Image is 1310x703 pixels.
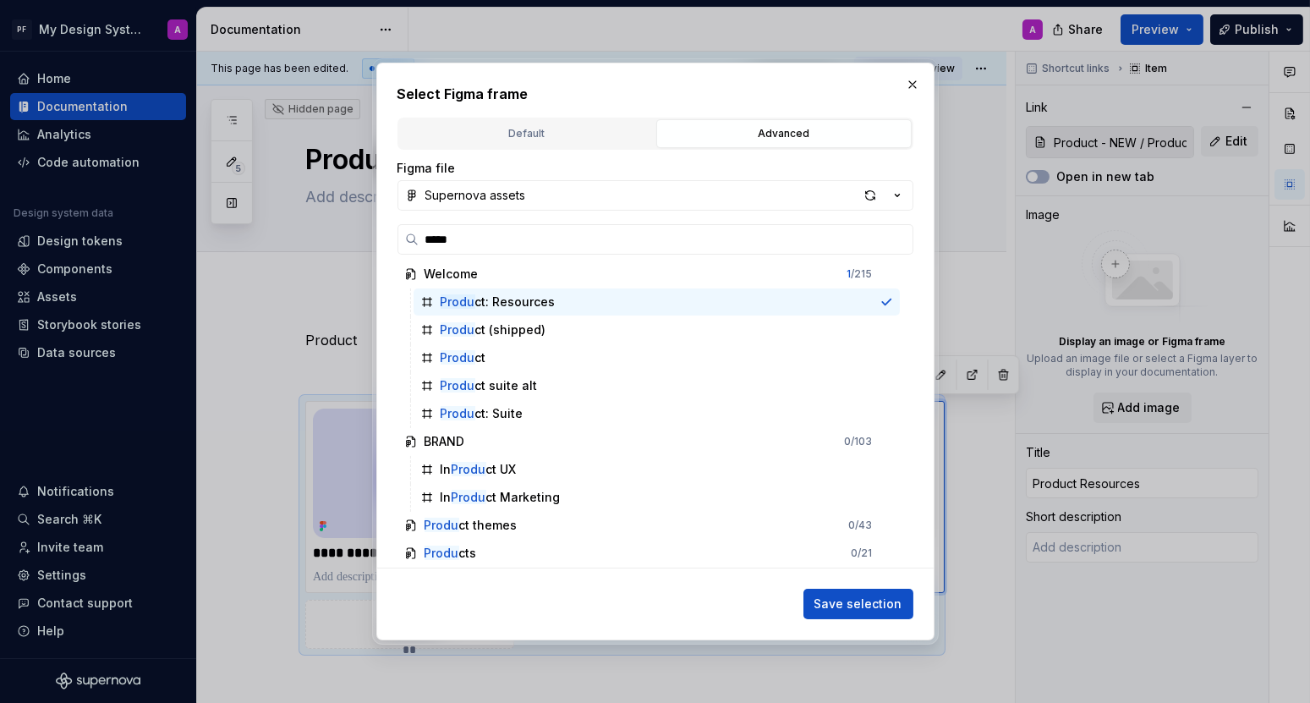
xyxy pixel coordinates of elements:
span: 1 [847,267,852,280]
div: ct: Suite [441,405,523,422]
mark: Produ [452,462,486,476]
mark: Produ [452,490,486,504]
div: ct [441,349,486,366]
div: ct themes [425,517,518,534]
mark: Produ [441,378,475,393]
mark: Produ [441,322,475,337]
mark: Produ [441,294,475,309]
div: Advanced [662,125,906,142]
span: Save selection [814,596,902,612]
label: Figma file [397,160,456,177]
div: ct: Resources [441,294,556,310]
div: ct (shipped) [441,321,546,338]
div: BRAND [425,433,465,450]
mark: Produ [441,350,475,365]
div: / 215 [847,267,873,281]
h2: Select Figma frame [397,84,913,104]
div: 0 / 43 [849,519,873,532]
div: cts [425,545,477,562]
div: 0 / 21 [852,546,873,560]
div: Supernova assets [425,187,526,204]
button: Save selection [803,589,913,619]
div: ct suite alt [441,377,538,394]
div: Welcome [425,266,479,283]
div: 0 / 103 [845,435,873,448]
mark: Produ [425,518,459,532]
mark: Produ [441,406,475,420]
mark: Produ [425,546,459,560]
div: In ct UX [441,461,517,478]
div: Default [405,125,649,142]
div: In ct Marketing [441,489,561,506]
button: Supernova assets [397,180,913,211]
